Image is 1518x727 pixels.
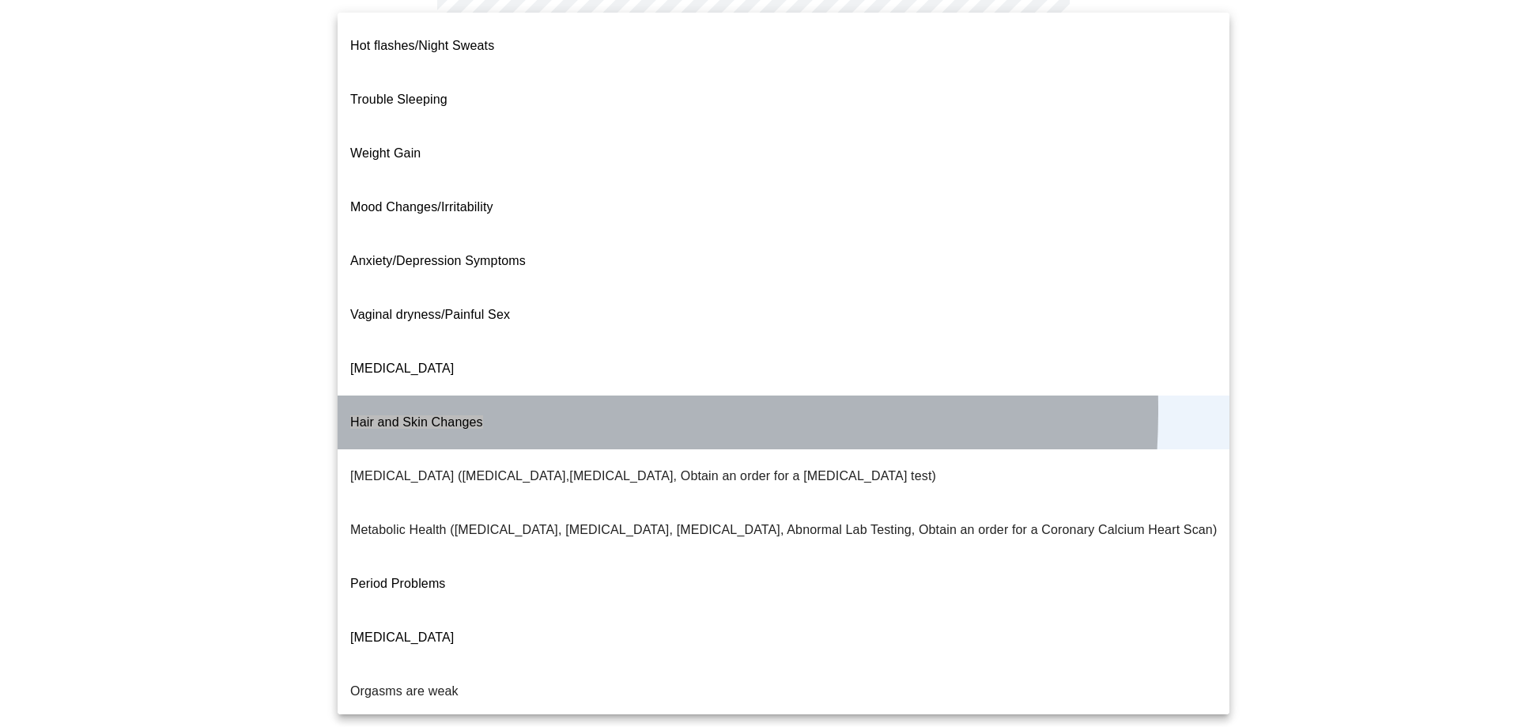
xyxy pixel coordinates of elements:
[350,467,936,486] p: [MEDICAL_DATA] ([MEDICAL_DATA],[MEDICAL_DATA], Obtain an order for a [MEDICAL_DATA] test)
[350,415,483,429] span: Hair and Skin Changes
[350,146,421,160] span: Weight Gain
[350,200,493,214] span: Mood Changes/Irritability
[350,630,454,644] span: [MEDICAL_DATA]
[350,308,510,321] span: Vaginal dryness/Painful Sex
[350,521,1217,540] p: Metabolic Health ([MEDICAL_DATA], [MEDICAL_DATA], [MEDICAL_DATA], Abnormal Lab Testing, Obtain an...
[350,254,526,267] span: Anxiety/Depression Symptoms
[350,93,447,106] span: Trouble Sleeping
[350,682,459,701] p: Orgasms are weak
[350,577,446,590] span: Period Problems
[350,362,454,375] span: [MEDICAL_DATA]
[350,39,494,52] span: Hot flashes/Night Sweats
